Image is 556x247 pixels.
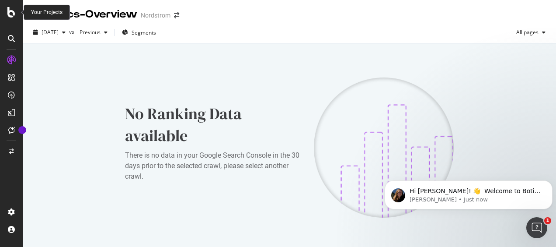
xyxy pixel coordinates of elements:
[28,34,160,42] p: Message from Laura, sent Just now
[18,126,26,134] div: Tooltip anchor
[125,150,300,182] div: There is no data in your Google Search Console in the 30 days prior to the selected crawl, please...
[118,25,160,39] button: Segments
[544,217,551,224] span: 1
[69,28,76,35] span: vs
[28,25,160,67] span: Hi [PERSON_NAME]! 👋 Welcome to Botify chat support! Have a question? Reply to this message and ou...
[42,28,59,36] span: 2025 Sep. 26th
[132,29,156,36] span: Segments
[76,28,101,36] span: Previous
[381,162,556,223] iframe: Intercom notifications message
[526,217,547,238] iframe: Intercom live chat
[125,103,300,147] div: No Ranking Data available
[174,12,179,18] div: arrow-right-arrow-left
[141,11,170,20] div: Nordstrom
[30,25,69,39] button: [DATE]
[30,7,137,22] div: Analytics - Overview
[513,28,539,36] span: All pages
[513,25,549,39] button: All pages
[76,25,111,39] button: Previous
[314,78,454,218] img: CKGWtfuM.png
[31,9,63,16] div: Your Projects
